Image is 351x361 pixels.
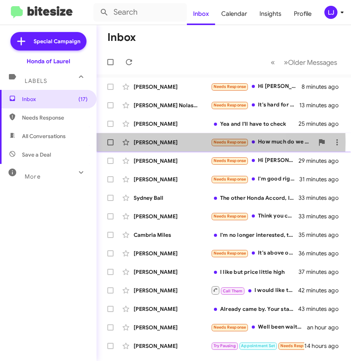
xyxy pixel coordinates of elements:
[214,158,246,163] span: Needs Response
[298,194,345,202] div: 33 minutes ago
[25,173,41,180] span: More
[134,324,211,331] div: [PERSON_NAME]
[134,342,211,350] div: [PERSON_NAME]
[298,305,345,313] div: 43 minutes ago
[93,3,187,22] input: Search
[211,120,298,128] div: Yea and I'll have to check
[288,3,318,25] a: Profile
[299,101,345,109] div: 13 minutes ago
[271,57,275,67] span: «
[298,287,345,294] div: 42 minutes ago
[22,132,66,140] span: All Conversations
[266,54,342,70] nav: Page navigation example
[324,6,337,19] div: LJ
[211,101,299,110] div: It's hard for me to come by I was trying to discuss terms but never got a quote.
[187,3,215,25] a: Inbox
[211,268,298,276] div: I like but price little high
[298,157,345,165] div: 29 minutes ago
[134,250,211,257] div: [PERSON_NAME]
[134,287,211,294] div: [PERSON_NAME]
[211,82,302,91] div: Hi [PERSON_NAME], maybe weekend. But I'd like to see the out of the door price first. I want to m...
[298,213,345,220] div: 33 minutes ago
[304,342,345,350] div: 14 hours ago
[22,151,51,159] span: Save a Deal
[298,268,345,276] div: 37 minutes ago
[223,288,243,294] span: Call Them
[211,175,299,184] div: I'm good right now [PERSON_NAME], please take me off the contact list and I will reach out to you...
[318,6,343,19] button: LJ
[134,175,211,183] div: [PERSON_NAME]
[134,101,211,109] div: [PERSON_NAME] Nolastname121203014
[214,343,236,348] span: Try Pausing
[134,231,211,239] div: Cambria Miles
[134,120,211,128] div: [PERSON_NAME]
[134,305,211,313] div: [PERSON_NAME]
[22,95,88,103] span: Inbox
[134,138,211,146] div: [PERSON_NAME]
[22,114,88,121] span: Needs Response
[211,249,298,258] div: It's above our price range! Thanks though.
[284,57,288,67] span: »
[211,341,304,350] div: Hi [PERSON_NAME], yeah 30k is really my upper limit and I wanted to be able to shop around for th...
[288,58,337,67] span: Older Messages
[214,103,246,108] span: Needs Response
[134,83,211,91] div: [PERSON_NAME]
[299,175,345,183] div: 31 minutes ago
[211,285,298,295] div: I would like to come, but I don't think that right now it will work out for me to get a vehicle
[307,324,345,331] div: an hour ago
[214,140,246,145] span: Needs Response
[211,323,307,332] div: Well been waiting did a credit report and they been trying to see if they can get me approved cau...
[214,84,246,89] span: Needs Response
[211,138,314,147] div: How much do we have to put down?
[211,305,298,313] div: Already came by. Your staff was excellent, but we could not come to terms on a price.
[214,251,246,256] span: Needs Response
[34,37,80,45] span: Special Campaign
[211,231,298,239] div: I'm no longer interested, thank you!
[107,31,136,44] h1: Inbox
[211,156,298,165] div: Hi [PERSON_NAME], I stopped by [DATE] to check them out. I am a year out on my current lease (mat...
[27,57,70,65] div: Honda of Laurel
[298,250,345,257] div: 36 minutes ago
[279,54,342,70] button: Next
[25,78,47,84] span: Labels
[214,325,246,330] span: Needs Response
[302,83,345,91] div: 8 minutes ago
[10,32,86,51] a: Special Campaign
[214,177,246,182] span: Needs Response
[134,213,211,220] div: [PERSON_NAME]
[134,194,211,202] div: Sydney Ball
[298,231,345,239] div: 35 minutes ago
[241,343,275,348] span: Appointment Set
[134,268,211,276] div: [PERSON_NAME]
[78,95,88,103] span: (17)
[134,157,211,165] div: [PERSON_NAME]
[211,194,298,202] div: The other Honda Accord, I just felt it was too high for the pricing, and not interested in that s...
[253,3,288,25] a: Insights
[214,214,246,219] span: Needs Response
[266,54,280,70] button: Previous
[215,3,253,25] a: Calendar
[280,343,313,348] span: Needs Response
[298,120,345,128] div: 25 minutes ago
[211,212,298,221] div: Think you can help me out [PERSON_NAME] like I said I really like the red black edition but for s...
